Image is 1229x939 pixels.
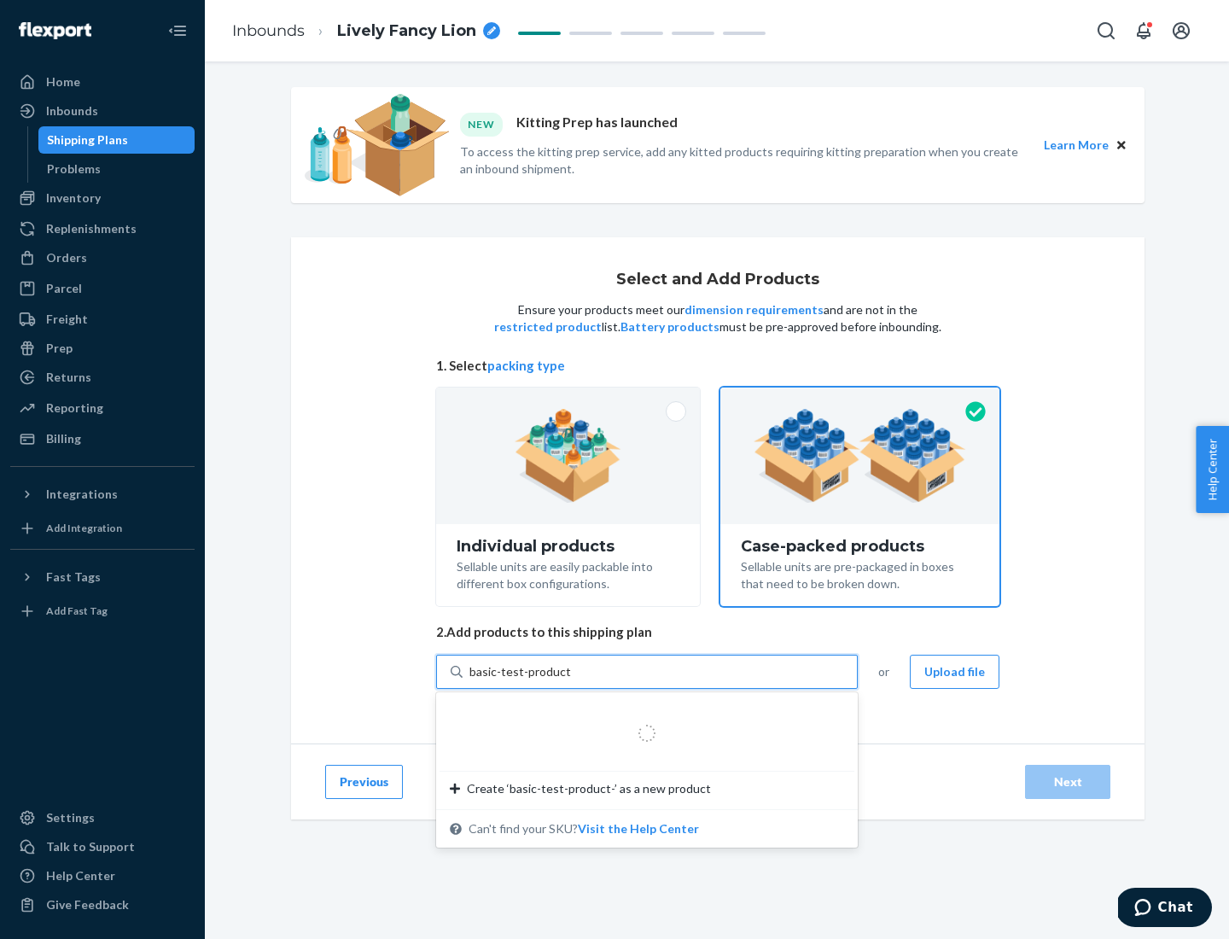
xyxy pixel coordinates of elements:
img: case-pack.59cecea509d18c883b923b81aeac6d0b.png [754,409,966,503]
button: Close [1112,136,1131,155]
a: Orders [10,244,195,271]
button: Battery products [620,318,719,335]
button: Open Search Box [1089,14,1123,48]
div: Returns [46,369,91,386]
span: 2. Add products to this shipping plan [436,623,999,641]
a: Freight [10,306,195,333]
div: Give Feedback [46,896,129,913]
button: Next [1025,765,1110,799]
div: Add Integration [46,521,122,535]
div: Next [1040,773,1096,790]
p: Kitting Prep has launched [516,113,678,136]
a: Home [10,68,195,96]
button: packing type [487,357,565,375]
div: Inventory [46,190,101,207]
button: Open account menu [1164,14,1198,48]
button: Learn More [1044,136,1109,155]
button: Open notifications [1127,14,1161,48]
span: or [878,663,889,680]
div: Replenishments [46,220,137,237]
div: Shipping Plans [47,131,128,149]
a: Settings [10,804,195,831]
a: Add Fast Tag [10,598,195,625]
input: Create ‘basic-test-product-’ as a new productCan't find your SKU?Visit the Help Center [469,663,572,680]
div: Problems [47,160,101,178]
div: Sellable units are pre-packaged in boxes that need to be broken down. [741,555,979,592]
img: Flexport logo [19,22,91,39]
div: Add Fast Tag [46,604,108,618]
div: Individual products [457,538,679,555]
div: Billing [46,430,81,447]
div: Sellable units are easily packable into different box configurations. [457,555,679,592]
button: Create ‘basic-test-product-’ as a new productCan't find your SKU? [578,820,699,837]
div: Orders [46,249,87,266]
h1: Select and Add Products [616,271,819,289]
a: Reporting [10,394,195,422]
p: Ensure your products meet our and are not in the list. must be pre-approved before inbounding. [492,301,943,335]
div: Reporting [46,400,103,417]
a: Inventory [10,184,195,212]
div: Talk to Support [46,838,135,855]
button: Close Navigation [160,14,195,48]
a: Parcel [10,275,195,302]
a: Replenishments [10,215,195,242]
a: Prep [10,335,195,362]
button: Integrations [10,481,195,508]
a: Help Center [10,862,195,889]
button: Help Center [1196,426,1229,513]
span: Lively Fancy Lion [337,20,476,43]
span: 1. Select [436,357,999,375]
a: Inbounds [10,97,195,125]
button: dimension requirements [684,301,824,318]
div: Parcel [46,280,82,297]
span: Can't find your SKU? [469,820,699,837]
a: Returns [10,364,195,391]
img: individual-pack.facf35554cb0f1810c75b2bd6df2d64e.png [515,409,621,503]
a: Shipping Plans [38,126,195,154]
a: Problems [38,155,195,183]
div: NEW [460,113,503,136]
a: Add Integration [10,515,195,542]
div: Integrations [46,486,118,503]
button: Previous [325,765,403,799]
div: Settings [46,809,95,826]
a: Inbounds [232,21,305,40]
button: Upload file [910,655,999,689]
div: Help Center [46,867,115,884]
div: Home [46,73,80,90]
div: Prep [46,340,73,357]
button: restricted product [494,318,602,335]
p: To access the kitting prep service, add any kitted products requiring kitting preparation when yo... [460,143,1028,178]
a: Billing [10,425,195,452]
button: Talk to Support [10,833,195,860]
button: Fast Tags [10,563,195,591]
div: Inbounds [46,102,98,120]
button: Give Feedback [10,891,195,919]
span: Create ‘basic-test-product-’ as a new product [467,780,711,797]
div: Case-packed products [741,538,979,555]
div: Fast Tags [46,569,101,586]
ol: breadcrumbs [218,6,514,56]
iframe: Opens a widget where you can chat to one of our agents [1118,888,1212,930]
div: Freight [46,311,88,328]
